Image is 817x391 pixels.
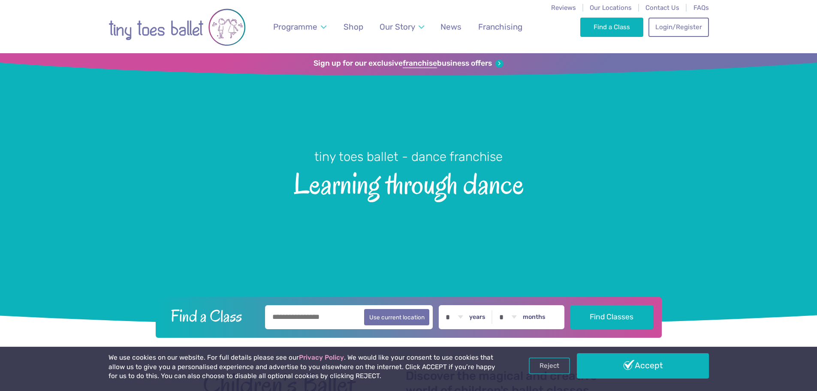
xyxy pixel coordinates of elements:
[577,353,709,378] a: Accept
[523,313,546,321] label: months
[380,22,415,32] span: Our Story
[299,354,344,361] a: Privacy Policy
[109,353,499,381] p: We use cookies on our website. For full details please see our . We would like your consent to us...
[15,165,802,200] span: Learning through dance
[529,358,570,374] a: Reject
[570,305,653,329] button: Find Classes
[478,22,522,32] span: Franchising
[314,59,503,68] a: Sign up for our exclusivefranchisebusiness offers
[437,17,466,37] a: News
[344,22,363,32] span: Shop
[648,18,708,36] a: Login/Register
[469,313,485,321] label: years
[314,149,503,164] small: tiny toes ballet - dance franchise
[440,22,461,32] span: News
[590,4,632,12] a: Our Locations
[580,18,643,36] a: Find a Class
[109,6,246,49] img: tiny toes ballet
[645,4,679,12] a: Contact Us
[693,4,709,12] a: FAQs
[375,17,428,37] a: Our Story
[273,22,317,32] span: Programme
[474,17,526,37] a: Franchising
[364,309,430,325] button: Use current location
[269,17,330,37] a: Programme
[403,59,437,68] strong: franchise
[164,305,259,327] h2: Find a Class
[551,4,576,12] a: Reviews
[339,17,367,37] a: Shop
